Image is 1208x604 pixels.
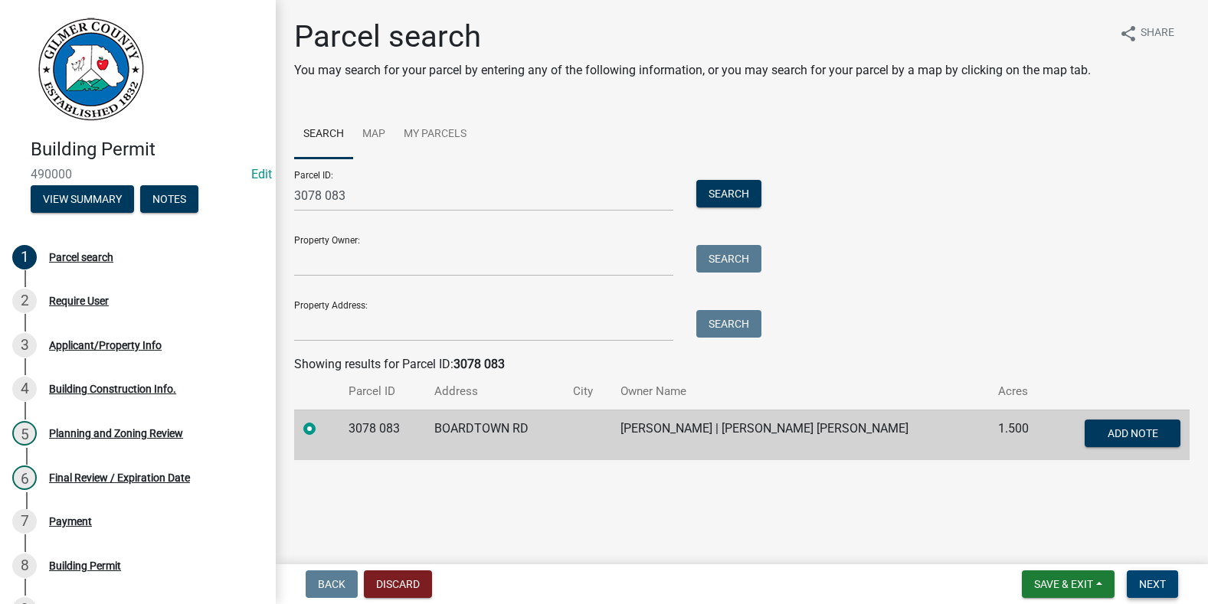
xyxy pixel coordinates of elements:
[989,374,1049,410] th: Acres
[12,553,37,578] div: 8
[294,110,353,159] a: Search
[49,560,121,571] div: Building Permit
[696,245,761,273] button: Search
[339,410,425,460] td: 3078 083
[425,410,564,460] td: BOARDTOWN RD
[12,377,37,401] div: 4
[31,167,245,181] span: 490000
[49,428,183,439] div: Planning and Zoning Review
[696,310,761,338] button: Search
[696,180,761,207] button: Search
[12,509,37,534] div: 7
[989,410,1049,460] td: 1.500
[31,194,134,206] wm-modal-confirm: Summary
[251,167,272,181] a: Edit
[1119,24,1138,43] i: share
[12,465,37,490] div: 6
[1139,578,1166,590] span: Next
[564,374,611,410] th: City
[140,194,198,206] wm-modal-confirm: Notes
[425,374,564,410] th: Address
[12,245,37,269] div: 1
[453,357,505,371] strong: 3078 083
[12,421,37,446] div: 5
[49,384,176,394] div: Building Construction Info.
[1022,570,1115,598] button: Save & Exit
[306,570,358,598] button: Back
[31,185,134,213] button: View Summary
[49,295,109,306] div: Require User
[140,185,198,213] button: Notes
[1107,18,1187,48] button: shareShare
[12,289,37,313] div: 2
[49,340,162,351] div: Applicant/Property Info
[353,110,394,159] a: Map
[318,578,345,590] span: Back
[611,410,989,460] td: [PERSON_NAME] | [PERSON_NAME] [PERSON_NAME]
[1127,570,1178,598] button: Next
[49,472,190,483] div: Final Review / Expiration Date
[294,61,1091,80] p: You may search for your parcel by entering any of the following information, or you may search fo...
[1085,420,1180,447] button: Add Note
[49,516,92,527] div: Payment
[339,374,425,410] th: Parcel ID
[12,333,37,358] div: 3
[251,167,272,181] wm-modal-confirm: Edit Application Number
[49,252,113,263] div: Parcel search
[31,16,146,122] img: Gilmer County, Georgia
[364,570,432,598] button: Discard
[394,110,476,159] a: My Parcels
[611,374,989,410] th: Owner Name
[1141,24,1174,43] span: Share
[294,18,1091,55] h1: Parcel search
[1107,426,1157,439] span: Add Note
[31,139,264,161] h4: Building Permit
[294,355,1190,374] div: Showing results for Parcel ID:
[1034,578,1093,590] span: Save & Exit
